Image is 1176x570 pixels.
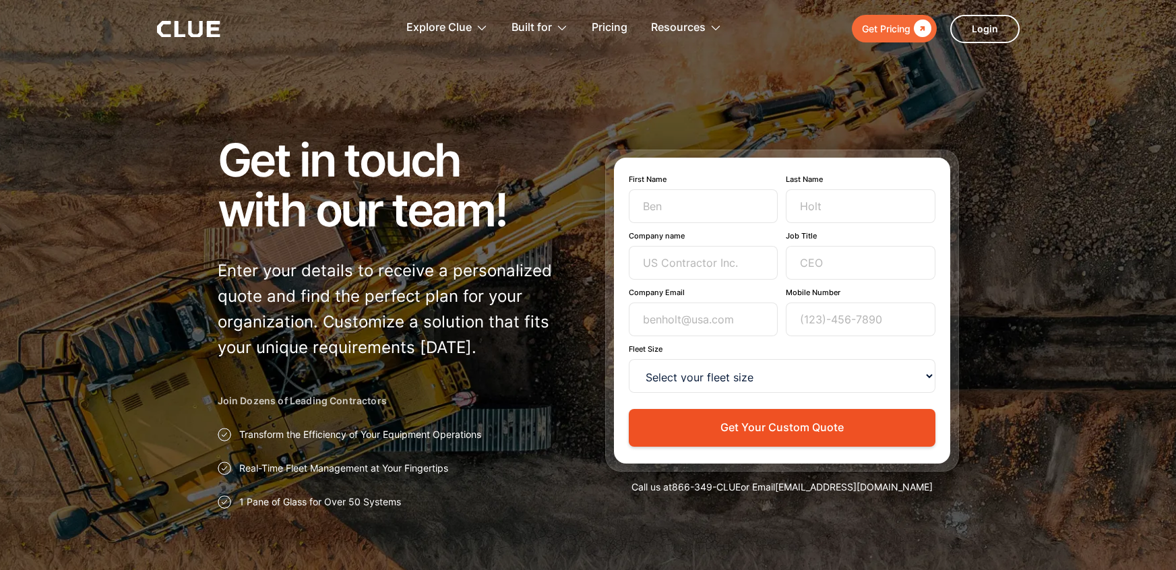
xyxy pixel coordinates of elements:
[629,288,778,297] label: Company Email
[629,189,778,223] input: Ben
[786,288,935,297] label: Mobile Number
[852,15,937,42] a: Get Pricing
[512,7,552,49] div: Built for
[950,15,1020,43] a: Login
[406,7,472,49] div: Explore Clue
[629,231,778,241] label: Company name
[910,20,931,37] div: 
[651,7,722,49] div: Resources
[239,428,481,441] p: Transform the Efficiency of Your Equipment Operations
[629,175,778,184] label: First Name
[629,409,935,446] button: Get Your Custom Quote
[218,394,571,408] h2: Join Dozens of Leading Contractors
[218,135,571,234] h1: Get in touch with our team!
[786,175,935,184] label: Last Name
[672,481,741,493] a: 866-349-CLUE
[786,303,935,336] input: (123)-456-7890
[862,20,910,37] div: Get Pricing
[218,495,231,509] img: Approval checkmark icon
[629,303,778,336] input: benholt@usa.com
[775,481,933,493] a: [EMAIL_ADDRESS][DOMAIN_NAME]
[786,231,935,241] label: Job Title
[218,258,571,360] p: Enter your details to receive a personalized quote and find the perfect plan for your organizatio...
[629,246,778,280] input: US Contractor Inc.
[786,246,935,280] input: CEO
[512,7,568,49] div: Built for
[218,428,231,441] img: Approval checkmark icon
[629,344,935,354] label: Fleet Size
[605,480,959,494] div: Call us at or Email
[786,189,935,223] input: Holt
[592,7,627,49] a: Pricing
[651,7,706,49] div: Resources
[239,462,448,475] p: Real-Time Fleet Management at Your Fingertips
[218,462,231,475] img: Approval checkmark icon
[239,495,401,509] p: 1 Pane of Glass for Over 50 Systems
[406,7,488,49] div: Explore Clue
